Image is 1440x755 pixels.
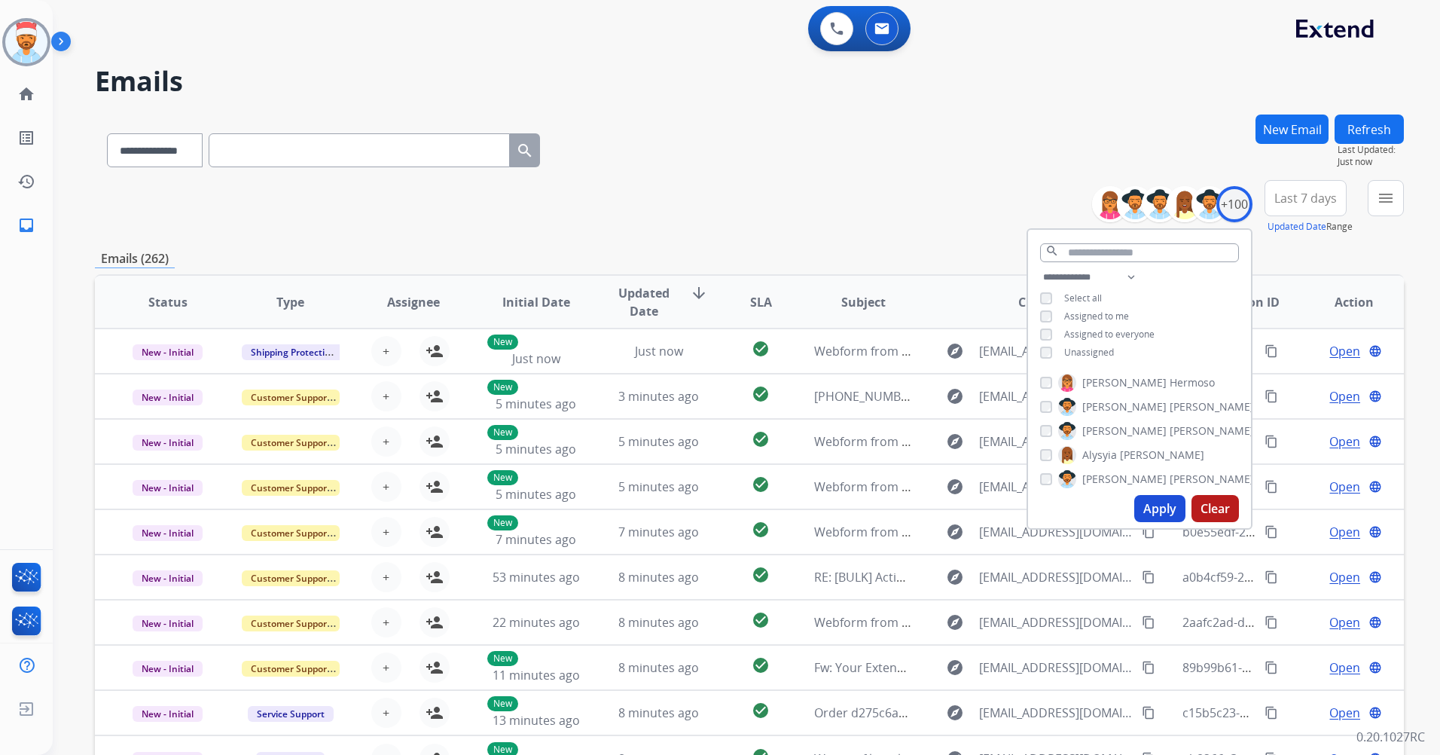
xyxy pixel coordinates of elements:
[750,293,772,311] span: SLA
[946,523,964,541] mat-icon: explore
[1338,144,1404,156] span: Last Updated:
[1274,195,1337,201] span: Last 7 days
[383,433,389,451] span: +
[371,698,401,728] button: +
[133,661,203,677] span: New - Initial
[371,336,401,366] button: +
[426,433,444,451] mat-icon: person_add
[133,706,203,722] span: New - Initial
[814,659,1125,676] span: Fw: Your Extend Product Protection has been canceled
[1329,433,1360,451] span: Open
[426,387,444,405] mat-icon: person_add
[1329,523,1360,541] span: Open
[1082,375,1167,390] span: [PERSON_NAME]
[383,659,389,677] span: +
[979,659,1133,677] span: [EMAIL_ADDRESS][DOMAIN_NAME]
[1182,659,1417,676] span: 89b99b61-2217-4d26-ba76-278c5880b03c
[371,381,401,411] button: +
[814,433,1155,450] span: Webform from [EMAIL_ADDRESS][DOMAIN_NAME] on [DATE]
[979,433,1133,451] span: [EMAIL_ADDRESS][DOMAIN_NAME]
[1064,346,1114,359] span: Unassigned
[618,659,699,676] span: 8 minutes ago
[17,85,35,103] mat-icon: home
[242,435,340,451] span: Customer Support
[1265,570,1278,584] mat-icon: content_copy
[242,570,340,586] span: Customer Support
[946,704,964,722] mat-icon: explore
[1170,375,1215,390] span: Hermoso
[752,521,770,539] mat-icon: check_circle
[426,568,444,586] mat-icon: person_add
[946,342,964,360] mat-icon: explore
[496,486,576,503] span: 5 minutes ago
[1082,399,1167,414] span: [PERSON_NAME]
[493,614,580,631] span: 22 minutes ago
[133,344,203,360] span: New - Initial
[242,480,340,496] span: Customer Support
[1182,524,1408,540] span: b0e55edf-2622-499f-b4ad-2ea67cf1a878
[1265,180,1347,216] button: Last 7 days
[426,478,444,496] mat-icon: person_add
[493,667,580,683] span: 11 minutes ago
[1368,570,1382,584] mat-icon: language
[1170,399,1254,414] span: [PERSON_NAME]
[1265,480,1278,494] mat-icon: content_copy
[487,696,518,711] p: New
[133,570,203,586] span: New - Initial
[383,613,389,631] span: +
[979,478,1133,496] span: [EMAIL_ADDRESS][DOMAIN_NAME]
[487,651,518,666] p: New
[248,706,334,722] span: Service Support
[387,293,440,311] span: Assignee
[502,293,570,311] span: Initial Date
[133,616,203,631] span: New - Initial
[371,517,401,547] button: +
[148,293,188,311] span: Status
[1170,472,1254,487] span: [PERSON_NAME]
[516,142,534,160] mat-icon: search
[1329,568,1360,586] span: Open
[371,562,401,592] button: +
[487,515,518,530] p: New
[512,350,560,367] span: Just now
[1142,616,1155,629] mat-icon: content_copy
[610,284,678,320] span: Updated Date
[752,702,770,720] mat-icon: check_circle
[133,480,203,496] span: New - Initial
[426,523,444,541] mat-icon: person_add
[814,524,1155,540] span: Webform from [EMAIL_ADDRESS][DOMAIN_NAME] on [DATE]
[841,293,886,311] span: Subject
[242,390,340,405] span: Customer Support
[242,525,340,541] span: Customer Support
[426,342,444,360] mat-icon: person_add
[1338,156,1404,168] span: Just now
[383,342,389,360] span: +
[618,705,699,721] span: 8 minutes ago
[1191,495,1239,522] button: Clear
[133,525,203,541] span: New - Initial
[1329,342,1360,360] span: Open
[1329,387,1360,405] span: Open
[618,388,699,405] span: 3 minutes ago
[1182,569,1410,585] span: a0b4cf59-29bc-4d03-9c37-11221df5eb56
[1335,115,1404,144] button: Refresh
[752,430,770,448] mat-icon: check_circle
[1329,659,1360,677] span: Open
[618,614,699,631] span: 8 minutes ago
[5,21,47,63] img: avatar
[1170,423,1254,439] span: [PERSON_NAME]
[371,607,401,637] button: +
[814,705,1080,721] span: Order d275c6af-2b11-4dfe-9682-17917d53aed0
[752,340,770,358] mat-icon: check_circle
[17,216,35,234] mat-icon: inbox
[1064,328,1155,341] span: Assigned to everyone
[1182,614,1408,631] span: 2aafc2ad-df0c-4882-83c3-7d778c52dc22
[496,441,576,457] span: 5 minutes ago
[133,435,203,451] span: New - Initial
[1142,570,1155,584] mat-icon: content_copy
[17,173,35,191] mat-icon: history
[383,568,389,586] span: +
[1329,704,1360,722] span: Open
[487,380,518,395] p: New
[426,659,444,677] mat-icon: person_add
